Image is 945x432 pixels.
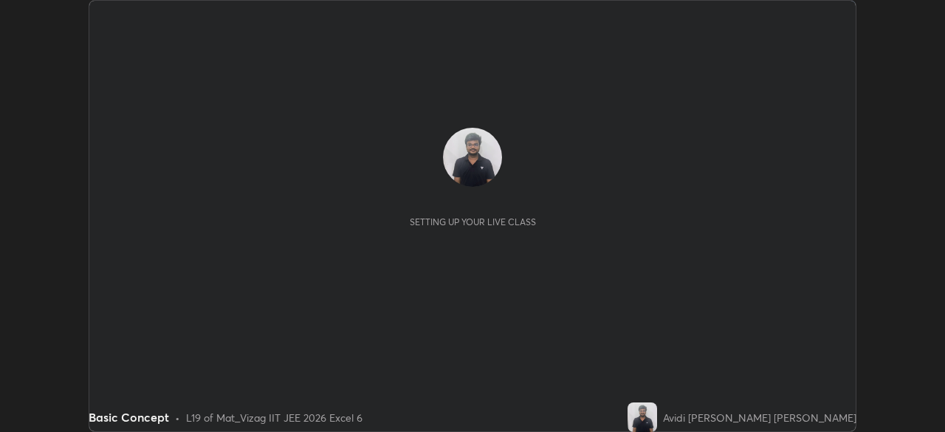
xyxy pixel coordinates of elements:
div: Setting up your live class [410,216,536,227]
div: Basic Concept [89,408,169,426]
div: • [175,410,180,425]
img: fdab62d5ebe0400b85cf6e9720f7db06.jpg [628,402,657,432]
div: Avidi [PERSON_NAME] [PERSON_NAME] [663,410,856,425]
div: L19 of Mat_Vizag IIT JEE 2026 Excel 6 [186,410,362,425]
img: fdab62d5ebe0400b85cf6e9720f7db06.jpg [443,128,502,187]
